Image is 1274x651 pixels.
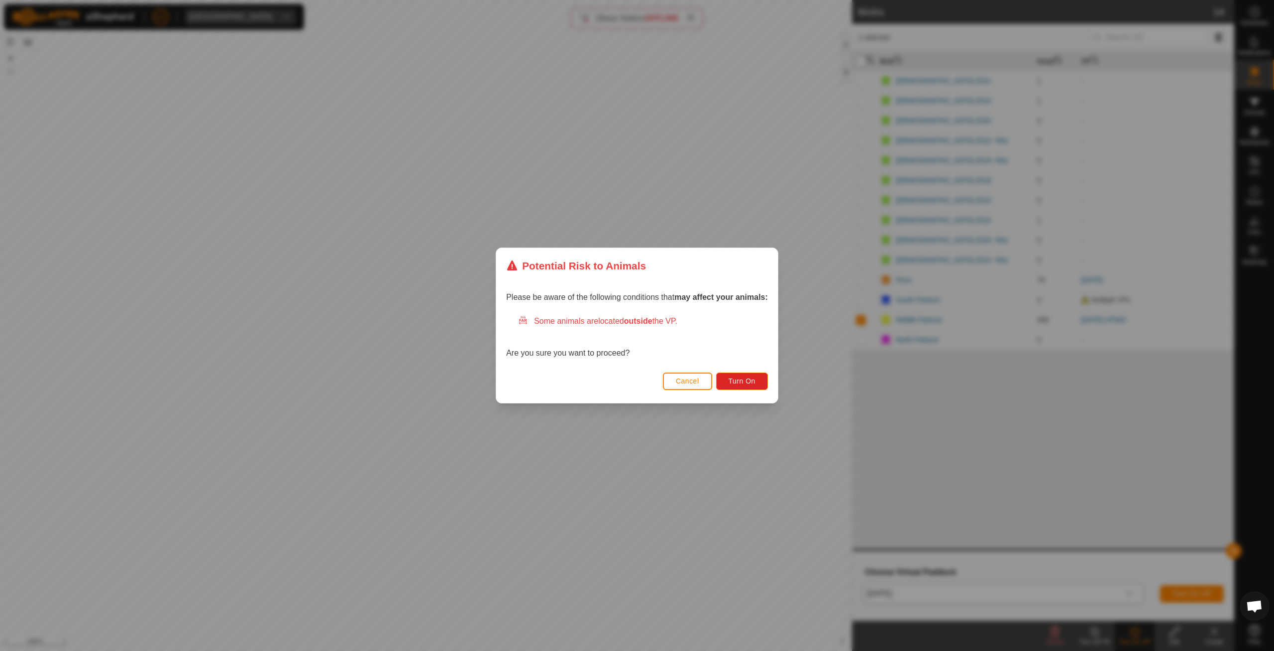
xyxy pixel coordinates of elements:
[506,315,768,359] div: Are you sure you want to proceed?
[506,258,646,273] div: Potential Risk to Animals
[506,293,768,301] span: Please be aware of the following conditions that
[674,293,768,301] strong: may affect your animals:
[1240,591,1270,621] div: Open chat
[729,377,755,385] span: Turn On
[676,377,699,385] span: Cancel
[663,373,712,390] button: Cancel
[518,315,768,327] div: Some animals are
[598,317,677,325] span: located the VP.
[716,373,768,390] button: Turn On
[624,317,652,325] strong: outside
